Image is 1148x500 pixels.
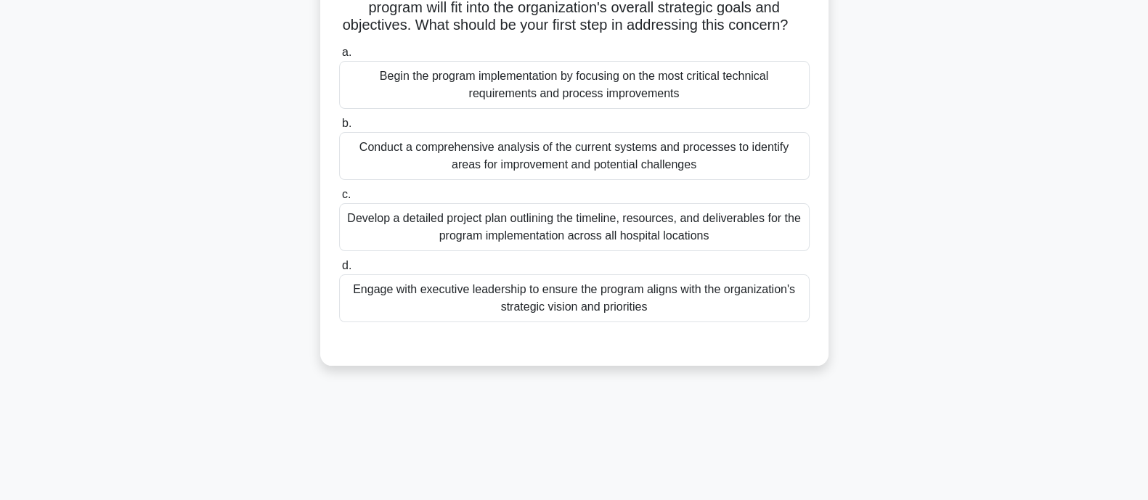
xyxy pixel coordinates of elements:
[342,259,351,271] span: d.
[339,61,810,109] div: Begin the program implementation by focusing on the most critical technical requirements and proc...
[339,274,810,322] div: Engage with executive leadership to ensure the program aligns with the organization's strategic v...
[342,188,351,200] span: c.
[342,117,351,129] span: b.
[339,132,810,180] div: Conduct a comprehensive analysis of the current systems and processes to identify areas for impro...
[339,203,810,251] div: Develop a detailed project plan outlining the timeline, resources, and deliverables for the progr...
[342,46,351,58] span: a.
